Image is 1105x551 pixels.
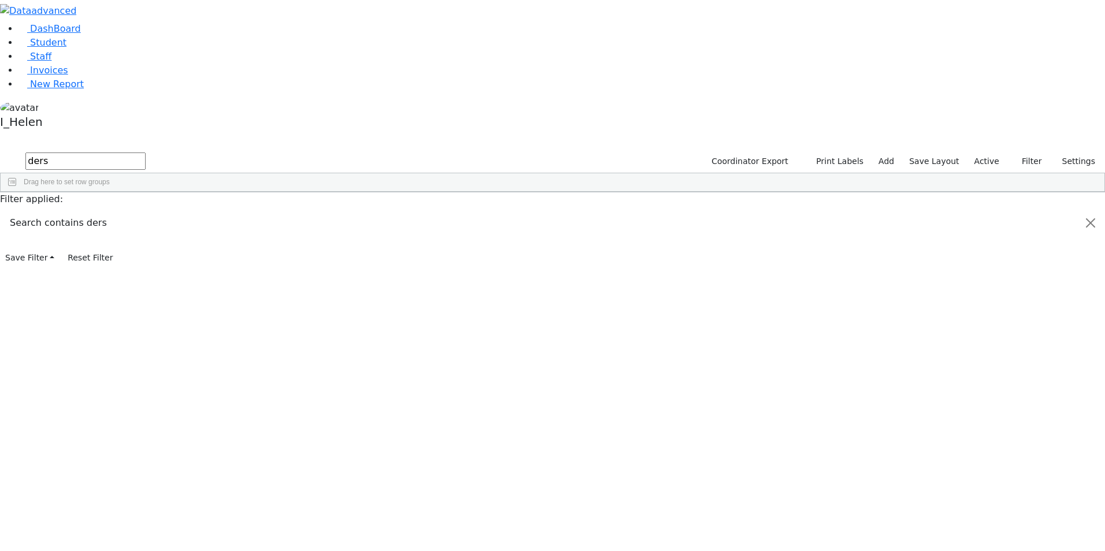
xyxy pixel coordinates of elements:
[1077,207,1104,239] button: Close
[904,152,964,170] button: Save Layout
[30,65,68,76] span: Invoices
[62,249,118,267] button: Reset Filter
[704,152,793,170] button: Coordinator Export
[18,37,66,48] a: Student
[1047,152,1100,170] button: Settings
[1007,152,1047,170] button: Filter
[25,152,146,170] input: Search
[30,79,84,90] span: New Report
[18,23,81,34] a: DashBoard
[18,79,84,90] a: New Report
[30,37,66,48] span: Student
[969,152,1004,170] label: Active
[18,65,68,76] a: Invoices
[873,152,899,170] a: Add
[30,51,51,62] span: Staff
[30,23,81,34] span: DashBoard
[18,51,51,62] a: Staff
[24,178,110,186] span: Drag here to set row groups
[803,152,869,170] button: Print Labels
